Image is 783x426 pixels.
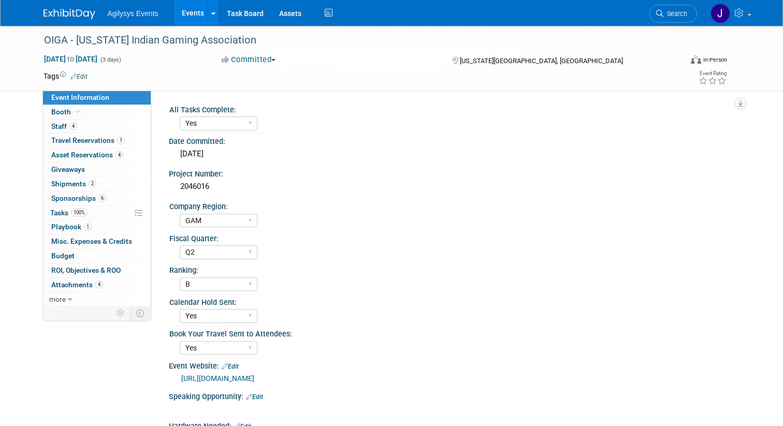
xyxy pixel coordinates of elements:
span: Giveaways [51,165,85,173]
span: Misc. Expenses & Credits [51,237,132,245]
span: Budget [51,252,75,260]
span: 1 [117,137,125,144]
a: [URL][DOMAIN_NAME] [181,374,254,383]
span: Asset Reservations [51,151,123,159]
a: Playbook1 [43,220,151,234]
div: Calendar Hold Sent: [169,295,735,307]
div: Date Committed: [169,134,740,146]
span: 1 [84,223,92,231]
div: Event Rating [699,71,727,76]
a: Shipments2 [43,177,151,191]
div: Fiscal Quarter: [169,231,735,244]
span: 4 [115,151,123,159]
span: 4 [69,122,77,130]
div: Book Your Travel Sent to Attendees: [169,326,735,339]
a: Tasks100% [43,206,151,220]
a: Search [649,5,697,23]
a: Misc. Expenses & Credits [43,234,151,248]
span: Sponsorships [51,194,106,202]
div: Event Format [626,54,727,69]
span: 2 [89,180,96,187]
span: Search [663,10,687,18]
div: Project Number: [169,166,740,179]
a: Travel Reservations1 [43,134,151,148]
a: Giveaways [43,163,151,177]
a: Booth [43,105,151,119]
img: Format-Inperson.png [691,55,701,64]
div: Speaking Opportunity: [169,389,740,402]
span: 6 [98,194,106,202]
span: (3 days) [99,56,121,63]
img: ExhibitDay [44,9,95,19]
td: Personalize Event Tab Strip [112,306,130,320]
span: Event Information [51,93,109,101]
span: Tasks [50,209,88,217]
button: Committed [218,54,280,65]
span: [US_STATE][GEOGRAPHIC_DATA], [GEOGRAPHIC_DATA] [460,57,623,65]
div: Company Region: [169,199,735,212]
a: Asset Reservations4 [43,148,151,162]
span: to [66,55,76,63]
div: In-Person [703,56,727,64]
span: Travel Reservations [51,136,125,144]
div: Ranking: [169,262,735,275]
span: Staff [51,122,77,130]
a: Sponsorships6 [43,192,151,205]
div: 2046016 [177,179,732,195]
i: Booth reservation complete [76,109,81,114]
span: more [49,295,66,303]
span: Booth [51,108,83,116]
div: Event Website: [169,358,740,372]
span: 100% [71,209,88,216]
a: Attachments4 [43,278,151,292]
a: Budget [43,249,151,263]
a: Staff4 [43,120,151,134]
span: ROI, Objectives & ROO [51,266,121,274]
div: OIGA - [US_STATE] Indian Gaming Association [40,31,669,50]
span: Agilysys Events [108,9,158,18]
a: Edit [246,393,263,401]
a: Edit [222,363,239,370]
div: All Tasks Complete: [169,102,735,115]
a: Edit [70,73,88,80]
a: Event Information [43,91,151,105]
td: Toggle Event Tabs [129,306,151,320]
a: more [43,292,151,306]
span: 4 [95,281,103,288]
span: Attachments [51,281,103,289]
img: Justin Oram [711,4,730,23]
div: [DATE] [177,146,732,162]
span: Playbook [51,223,92,231]
span: Shipments [51,180,96,188]
td: Tags [44,71,88,81]
span: [DATE] [DATE] [44,54,98,64]
a: ROI, Objectives & ROO [43,263,151,277]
